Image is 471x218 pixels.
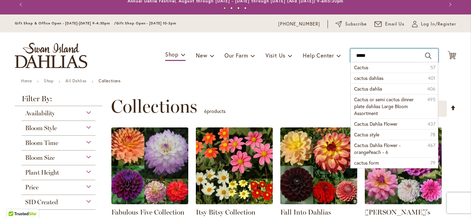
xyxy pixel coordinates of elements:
span: SID Created [25,198,58,206]
iframe: Launch Accessibility Center [5,194,24,213]
a: Heather's Must Haves Collection [365,199,442,206]
img: Fabulous Five Collection [111,127,188,204]
a: Itsy Bitsy Collection [196,208,255,216]
span: Visit Us [265,52,285,59]
span: 401 [428,75,435,82]
span: Cactus Dahlia Flower - orangePeach - 6 [354,142,401,155]
span: Price [25,184,39,191]
a: Log In/Register [412,21,456,28]
span: Plant Height [25,169,59,176]
a: Fabulous Five Collection [111,199,188,206]
span: 437 [428,121,435,127]
span: Subscribe [345,21,367,28]
span: Bloom Time [25,139,58,147]
a: Email Us [374,21,405,28]
a: Shop [44,78,53,83]
span: 57 [430,64,435,71]
span: Shop [165,51,179,58]
span: Cactus or semi cactus dinner plate dahlias Large Bloom Assortment [354,96,414,116]
a: Subscribe [335,21,367,28]
span: cactus form [354,159,379,166]
span: Our Farm [224,52,248,59]
a: store logo [15,43,87,68]
img: Itsy Bitsy Collection [196,127,273,204]
a: Fabulous Five Collection [111,208,184,216]
a: Fall Into Dahlias Collection [280,199,357,206]
span: Cactus Dahlia Flower [354,121,398,127]
span: Email Us [385,21,405,28]
span: Cactus [354,64,368,71]
button: 3 of 4 [237,7,240,9]
span: 495 [427,96,435,103]
span: Bloom Style [25,124,57,132]
a: Itsy Bitsy Collection [196,199,273,206]
strong: Filter By: [15,95,102,106]
span: Gift Shop & Office Open - [DATE]-[DATE] 9-4:30pm / [15,21,116,25]
span: Help Center [303,52,334,59]
span: Availability [25,110,55,117]
img: Fall Into Dahlias Collection [280,127,357,204]
span: 78 [430,131,435,138]
span: 79 [430,159,435,166]
span: cactus dahlias [354,75,383,81]
span: 467 [428,142,435,149]
strong: Collections [99,78,121,83]
p: products [204,106,226,117]
button: Search [425,50,431,61]
span: Cactus dahlia [354,85,382,92]
button: 4 of 4 [244,7,247,9]
a: All Dahlias [66,78,87,83]
span: Collections [111,96,197,117]
a: Home [21,78,32,83]
span: 6 [204,108,207,114]
button: 1 of 4 [223,7,226,9]
span: New [196,52,207,59]
span: 406 [427,85,435,92]
span: Gift Shop Open - [DATE] 10-3pm [116,21,176,25]
button: 2 of 4 [230,7,233,9]
a: [PHONE_NUMBER] [278,21,320,28]
span: Log In/Register [421,21,456,28]
span: Cactus style [354,131,379,138]
span: Bloom Size [25,154,55,162]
